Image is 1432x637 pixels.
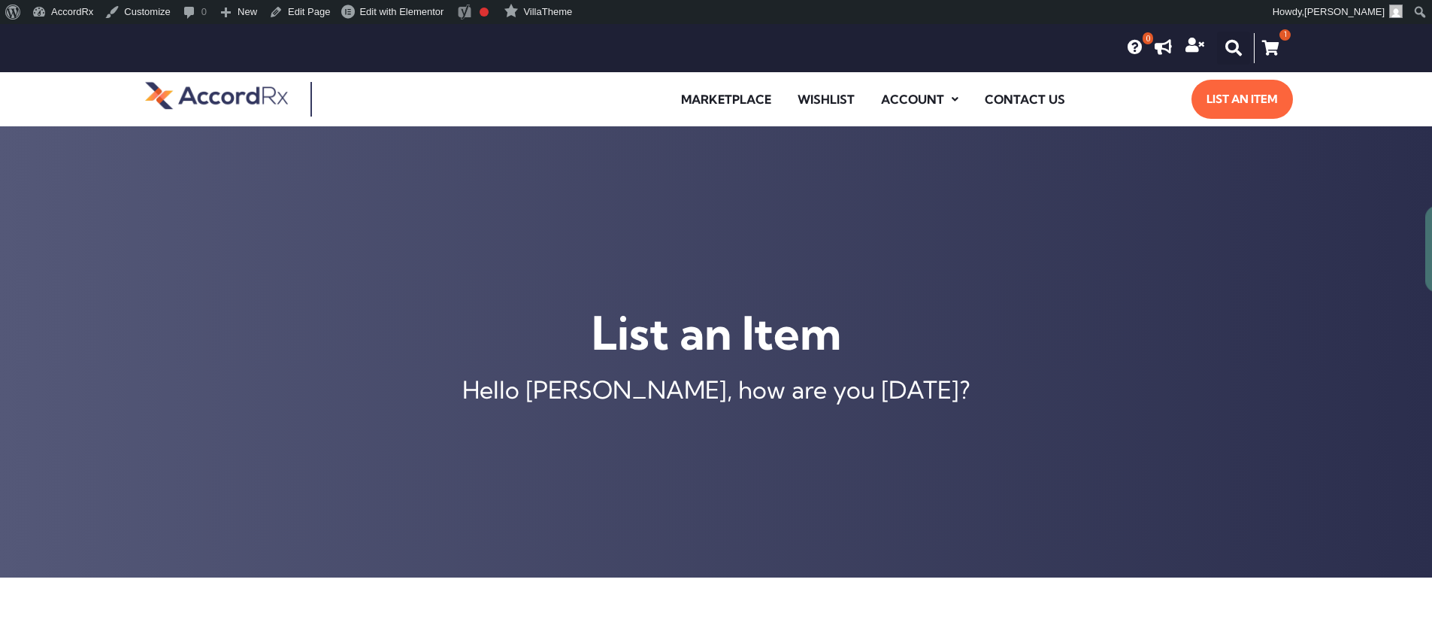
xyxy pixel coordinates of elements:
[145,80,288,111] img: default-logo
[1206,87,1278,111] span: List an Item
[670,82,783,117] a: Marketplace
[786,82,866,117] a: Wishlist
[870,82,970,117] a: Account
[8,303,1424,362] h1: List an Item
[1304,6,1385,17] span: [PERSON_NAME]
[480,8,489,17] div: Focus keyphrase not set
[1279,29,1291,41] div: 1
[8,378,1424,402] div: Hello [PERSON_NAME], how are you [DATE]?
[1128,40,1143,55] a: 0
[1254,33,1287,63] a: 1
[1191,80,1293,119] a: List an Item
[973,82,1076,117] a: Contact Us
[359,6,444,17] span: Edit with Elementor
[1143,32,1153,44] span: 0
